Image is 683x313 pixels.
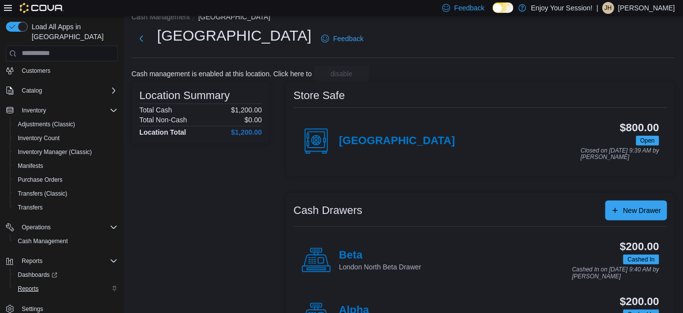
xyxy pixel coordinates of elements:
span: New Drawer [623,206,661,215]
span: Dashboards [14,269,118,281]
h3: Cash Drawers [294,205,362,216]
span: Cashed In [623,255,659,264]
button: Purchase Orders [10,173,122,187]
button: Reports [2,254,122,268]
span: Inventory Manager (Classic) [18,148,92,156]
span: Inventory Manager (Classic) [14,146,118,158]
a: Transfers [14,202,46,213]
button: Operations [2,220,122,234]
a: Manifests [14,160,47,172]
span: Adjustments (Classic) [18,120,75,128]
span: Feedback [333,34,363,44]
span: Purchase Orders [18,176,63,184]
p: $0.00 [245,116,262,124]
span: Cashed In [628,255,655,264]
span: Adjustments (Classic) [14,118,118,130]
p: Closed on [DATE] 9:39 AM by [PERSON_NAME] [581,148,659,161]
span: Feedback [454,3,484,13]
button: Inventory Count [10,131,122,145]
span: Purchase Orders [14,174,118,186]
span: Reports [14,283,118,295]
p: $1,200.00 [231,106,262,114]
span: Inventory Count [14,132,118,144]
a: Purchase Orders [14,174,67,186]
button: Inventory [18,104,50,116]
p: | [597,2,598,14]
button: Adjustments (Classic) [10,117,122,131]
span: Manifests [18,162,43,170]
input: Dark Mode [493,2,513,13]
button: Inventory Manager (Classic) [10,145,122,159]
a: Cash Management [14,235,72,247]
h4: [GEOGRAPHIC_DATA] [339,135,455,148]
h4: Beta [339,249,422,262]
img: Cova [20,3,64,13]
nav: An example of EuiBreadcrumbs [131,12,675,24]
span: Inventory Count [18,134,60,142]
p: Cash management is enabled at this location. Click here to [131,70,312,78]
button: Inventory [2,104,122,117]
span: Dashboards [18,271,57,279]
span: Settings [22,305,43,313]
h3: Store Safe [294,90,345,102]
button: Next [131,29,151,49]
span: JH [605,2,612,14]
div: Justin Hutchings [602,2,614,14]
button: Catalog [18,85,46,97]
h6: Total Non-Cash [139,116,187,124]
p: Enjoy Your Session! [531,2,593,14]
span: Inventory [18,104,118,116]
h3: Location Summary [139,90,230,102]
span: Catalog [22,87,42,95]
span: disable [331,69,352,79]
button: Manifests [10,159,122,173]
h4: Location Total [139,128,186,136]
h3: $200.00 [620,296,659,308]
h3: $200.00 [620,241,659,253]
span: Reports [18,255,118,267]
span: Catalog [18,85,118,97]
span: Cash Management [18,237,68,245]
h1: [GEOGRAPHIC_DATA] [157,26,311,46]
span: Transfers (Classic) [14,188,118,200]
p: London North Beta Drawer [339,262,422,272]
span: Operations [18,221,118,233]
span: Open [636,136,659,146]
a: Inventory Count [14,132,64,144]
button: Customers [2,63,122,78]
button: Catalog [2,84,122,98]
a: Inventory Manager (Classic) [14,146,96,158]
button: New Drawer [605,201,667,220]
button: Reports [18,255,46,267]
span: Reports [22,257,43,265]
span: Transfers (Classic) [18,190,67,198]
span: Open [640,136,655,145]
span: Cash Management [14,235,118,247]
span: Transfers [18,204,43,211]
button: Operations [18,221,55,233]
h3: $800.00 [620,122,659,134]
button: Reports [10,282,122,296]
p: Cashed In on [DATE] 9:40 AM by [PERSON_NAME] [572,266,659,280]
span: Transfers [14,202,118,213]
span: Customers [22,67,50,75]
span: Reports [18,285,39,293]
p: [PERSON_NAME] [618,2,675,14]
span: Manifests [14,160,118,172]
a: Dashboards [14,269,61,281]
span: Operations [22,223,51,231]
a: Adjustments (Classic) [14,118,79,130]
a: Transfers (Classic) [14,188,71,200]
a: Dashboards [10,268,122,282]
button: Cash Management [131,13,190,21]
button: disable [314,66,369,82]
a: Reports [14,283,43,295]
a: Feedback [317,29,367,49]
h4: $1,200.00 [231,128,262,136]
span: Load All Apps in [GEOGRAPHIC_DATA] [28,22,118,42]
span: Customers [18,64,118,77]
button: Transfers [10,201,122,214]
h6: Total Cash [139,106,172,114]
button: [GEOGRAPHIC_DATA] [198,13,270,21]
